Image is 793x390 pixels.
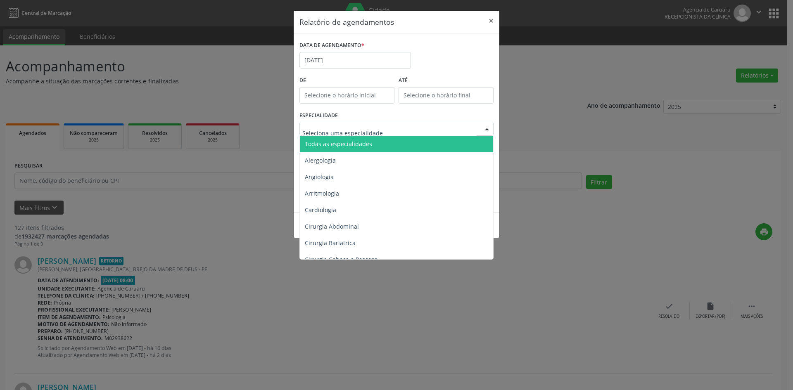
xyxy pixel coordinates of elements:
span: Alergologia [305,156,336,164]
input: Selecione o horário final [399,87,494,104]
input: Seleciona uma especialidade [302,125,477,141]
label: DATA DE AGENDAMENTO [299,39,364,52]
label: ATÉ [399,74,494,87]
button: Close [483,11,499,31]
span: Angiologia [305,173,334,181]
span: Cirurgia Abdominal [305,222,359,230]
span: Cirurgia Bariatrica [305,239,356,247]
span: Arritmologia [305,189,339,197]
span: Cardiologia [305,206,336,214]
input: Selecione o horário inicial [299,87,394,104]
span: Todas as especialidades [305,140,372,148]
label: De [299,74,394,87]
label: ESPECIALIDADE [299,109,338,122]
h5: Relatório de agendamentos [299,17,394,27]
span: Cirurgia Cabeça e Pescoço [305,255,378,263]
input: Selecione uma data ou intervalo [299,52,411,69]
